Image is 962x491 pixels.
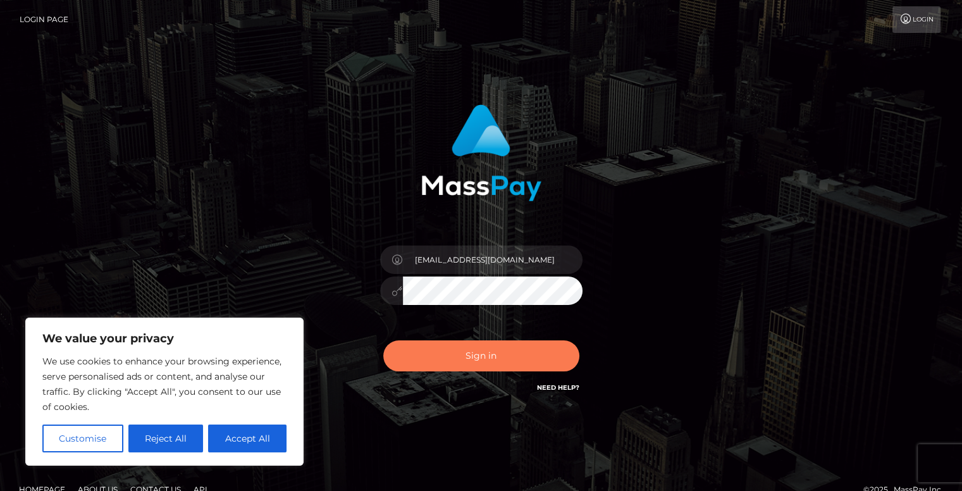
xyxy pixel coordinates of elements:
p: We value your privacy [42,331,287,346]
button: Sign in [383,340,579,371]
p: We use cookies to enhance your browsing experience, serve personalised ads or content, and analys... [42,354,287,414]
button: Accept All [208,425,287,452]
div: We value your privacy [25,318,304,466]
a: Need Help? [537,383,579,392]
a: Login [892,6,940,33]
input: Username... [403,245,583,274]
button: Reject All [128,425,204,452]
a: Login Page [20,6,68,33]
button: Customise [42,425,123,452]
img: MassPay Login [421,104,541,201]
